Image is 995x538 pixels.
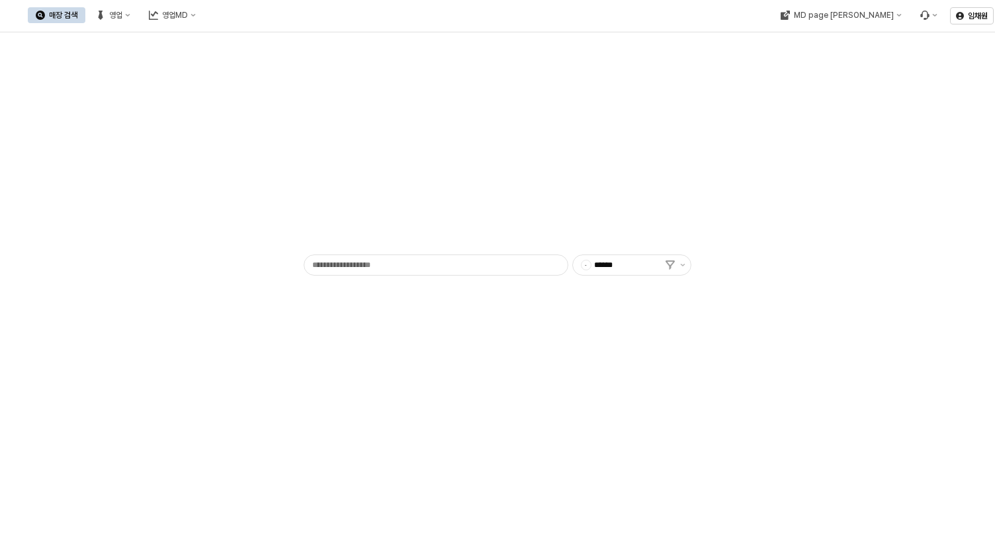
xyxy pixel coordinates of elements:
[109,11,122,20] div: 영업
[968,11,988,21] p: 임채원
[49,11,77,20] div: 매장 검색
[793,11,893,20] div: MD page [PERSON_NAME]
[772,7,909,23] button: MD page [PERSON_NAME]
[162,11,188,20] div: 영업MD
[772,7,909,23] div: MD page 이동
[28,7,85,23] button: 매장 검색
[675,255,691,275] button: Show suggestions
[582,260,591,270] span: -
[88,7,138,23] button: 영업
[912,7,945,23] div: Menu item 6
[141,7,204,23] button: 영업MD
[950,7,994,24] button: 임채원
